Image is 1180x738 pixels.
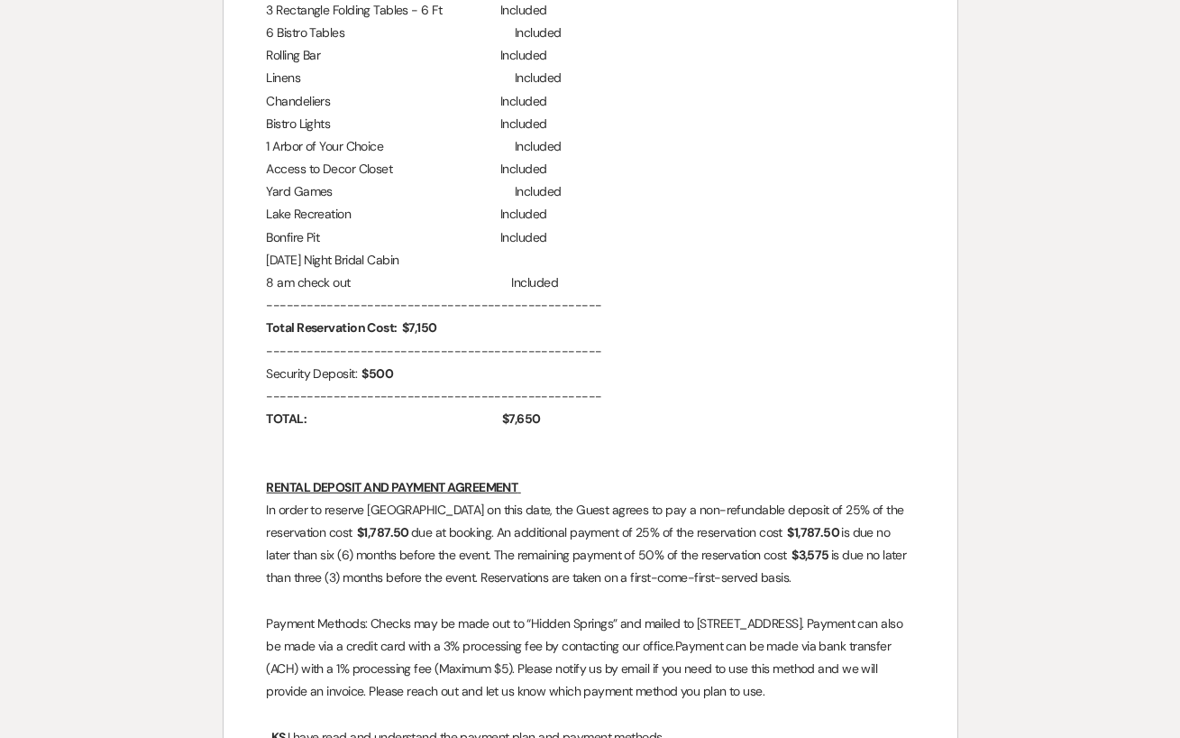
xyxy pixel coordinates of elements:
[267,135,914,158] p: 1 Arbor of Your Choice Included
[267,385,914,408] p: --------------------------------------------------
[267,22,914,44] p: 6 Bistro Tables Included
[267,499,914,590] p: In order to reserve [GEOGRAPHIC_DATA] on this date, the Guest agrees to pay a non-refundable depo...
[267,479,518,495] u: RENTAL DEPOSIT AND PAYMENT AGREEMENT
[500,409,543,429] span: $7,650
[785,522,841,543] span: $1,787.50
[267,226,914,249] p: Bonfire Pit Included
[267,249,914,272] p: [DATE] Night Bridal Cabin
[267,638,894,699] span: Payment can be made via bank transfer (ACH) with a 1% processing fee (Maximum $5). Please notify ...
[267,113,914,135] p: Bistro Lights Included
[267,613,914,704] p: Payment Methods: Checks may be made out to “Hidden Springs” and mailed to [STREET_ADDRESS]. Payme...
[267,294,914,317] p: --------------------------------------------------
[267,67,914,89] p: Linens Included
[400,318,439,338] span: $7,150
[267,411,307,427] strong: TOTAL:
[267,319,398,336] strong: Total Reservation Cost:
[267,180,914,203] p: Yard Games Included
[790,545,831,566] span: $3,575
[267,363,914,385] p: Security Deposit:
[360,364,395,384] span: $500
[267,203,914,226] p: Lake Recreation Included
[267,44,914,67] p: Rolling Bar Included
[355,522,411,543] span: $1,787.50
[267,158,914,180] p: Access to Decor Closet Included
[267,340,914,363] p: --------------------------------------------------
[267,272,914,294] p: 8 am check out Included
[267,90,914,113] p: Chandeliers Included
